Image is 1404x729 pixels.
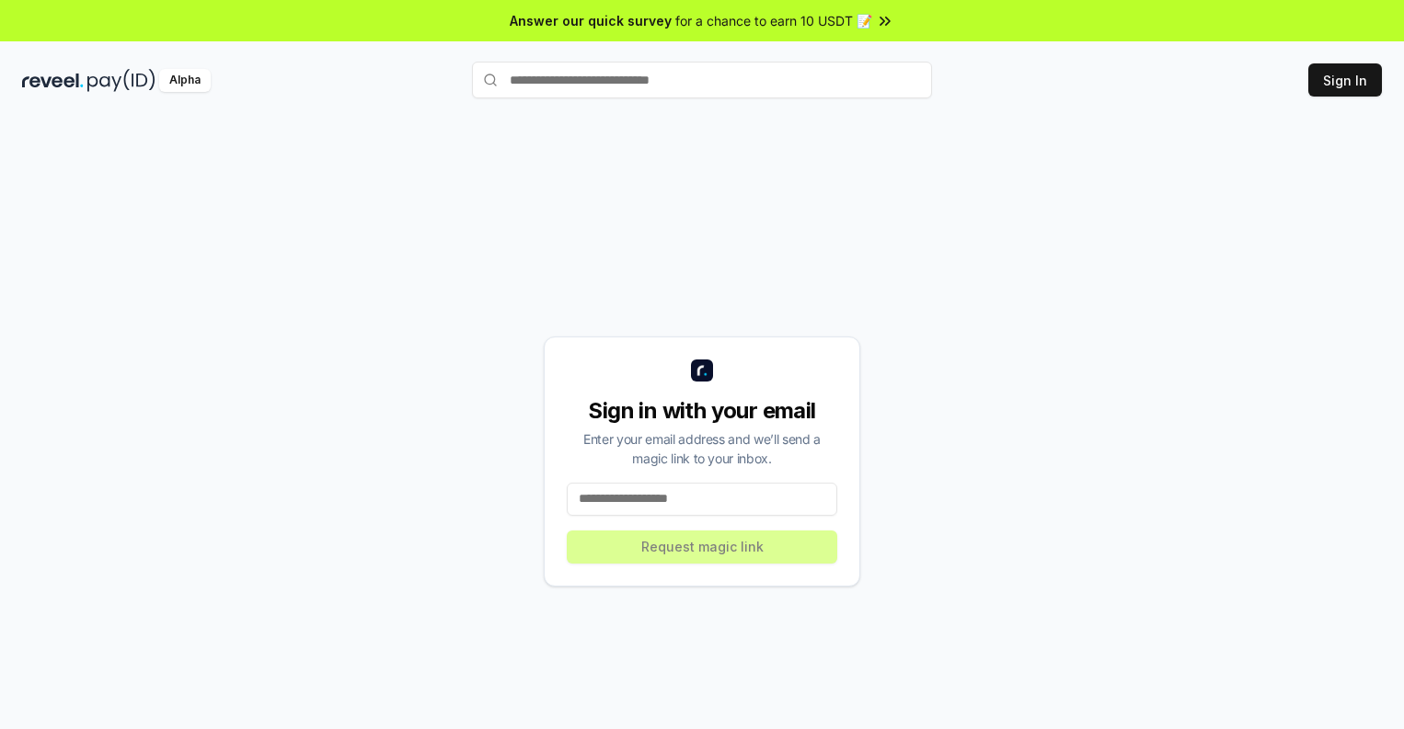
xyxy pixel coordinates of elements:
[691,359,713,382] img: logo_small
[567,396,837,426] div: Sign in with your email
[22,69,84,92] img: reveel_dark
[87,69,155,92] img: pay_id
[159,69,211,92] div: Alpha
[1308,63,1382,97] button: Sign In
[510,11,672,30] span: Answer our quick survey
[675,11,872,30] span: for a chance to earn 10 USDT 📝
[567,429,837,468] div: Enter your email address and we’ll send a magic link to your inbox.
